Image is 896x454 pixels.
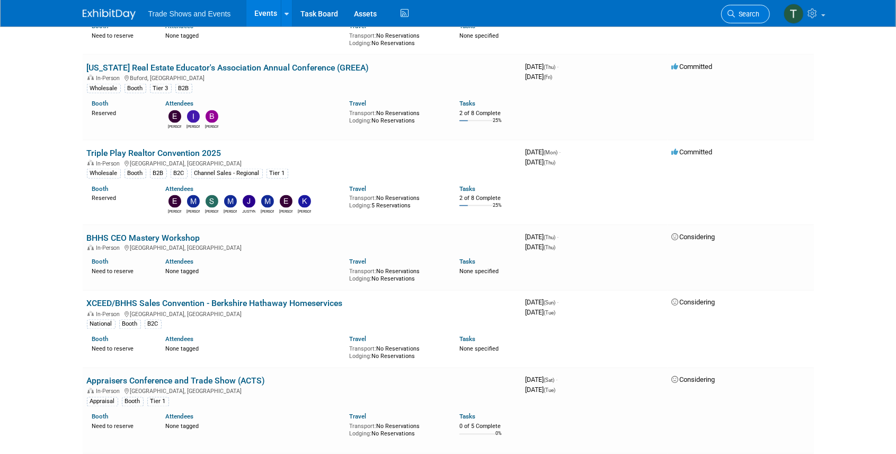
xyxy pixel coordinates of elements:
[784,4,804,24] img: Tiff Wagner
[92,258,109,266] a: Booth
[92,185,109,193] a: Booth
[87,75,94,80] img: In-Person Event
[261,195,274,208] img: Moises Lemus
[349,353,371,360] span: Lodging:
[544,388,556,394] span: (Tue)
[735,10,760,18] span: Search
[206,195,218,208] img: Samuel Lofton
[96,311,123,318] span: In-Person
[165,258,193,266] a: Attendees
[544,74,553,80] span: (Fri)
[672,148,713,156] span: Committed
[92,421,150,431] div: Need to reserve
[349,100,366,107] a: Travel
[147,397,169,407] div: Tier 1
[87,299,343,309] a: XCEED/BHHS Sales Convention - Berkshire Hathaway Homeservices
[672,299,715,307] span: Considering
[87,388,94,394] img: In-Person Event
[349,421,443,438] div: No Reservations No Reservations
[122,397,144,407] div: Booth
[279,208,292,214] div: Ellie Matthai
[544,310,556,316] span: (Tue)
[544,160,556,165] span: (Thu)
[168,123,181,129] div: Erin Shepard
[87,160,94,165] img: In-Person Event
[526,148,561,156] span: [DATE]
[224,208,237,214] div: Mike Schalk
[92,100,109,107] a: Booth
[87,397,118,407] div: Appraisal
[672,233,715,241] span: Considering
[349,346,376,353] span: Transport:
[349,336,366,343] a: Travel
[459,268,499,275] span: None specified
[544,300,556,306] span: (Sun)
[87,159,517,167] div: [GEOGRAPHIC_DATA], [GEOGRAPHIC_DATA]
[224,195,237,208] img: Mike Schalk
[721,5,770,23] a: Search
[87,63,369,73] a: [US_STATE] Real Estate Educator's Association Annual Conference (GREEA)
[206,110,218,123] img: Barbara Wilkinson
[165,336,193,343] a: Attendees
[150,169,167,178] div: B2B
[87,148,221,158] a: Triple Play Realtor Convention 2025
[544,378,555,383] span: (Sat)
[92,108,150,117] div: Reserved
[87,243,517,252] div: [GEOGRAPHIC_DATA], [GEOGRAPHIC_DATA]
[495,431,502,446] td: 0%
[349,110,376,117] span: Transport:
[526,243,556,251] span: [DATE]
[349,202,371,209] span: Lodging:
[87,320,116,329] div: National
[242,208,255,214] div: JUSTYNA KOSTEK
[171,169,188,178] div: B2C
[526,376,558,384] span: [DATE]
[349,258,366,266] a: Travel
[87,376,265,386] a: Appraisers Conference and Trade Show (ACTS)
[349,40,371,47] span: Lodging:
[349,185,366,193] a: Travel
[87,84,121,93] div: Wholesale
[148,10,231,18] span: Trade Shows and Events
[544,234,556,240] span: (Thu)
[175,84,192,93] div: B2B
[526,73,553,81] span: [DATE]
[165,344,341,353] div: None tagged
[544,245,556,250] span: (Thu)
[526,158,556,166] span: [DATE]
[349,30,443,47] div: No Reservations No Reservations
[526,233,559,241] span: [DATE]
[96,388,123,395] span: In-Person
[349,117,371,124] span: Lodging:
[556,376,558,384] span: -
[459,195,517,202] div: 2 of 8 Complete
[349,344,443,360] div: No Reservations No Reservations
[267,169,288,178] div: Tier 1
[87,387,517,395] div: [GEOGRAPHIC_DATA], [GEOGRAPHIC_DATA]
[92,413,109,421] a: Booth
[349,193,443,209] div: No Reservations 5 Reservations
[349,413,366,421] a: Travel
[459,185,475,193] a: Tasks
[557,63,559,71] span: -
[560,148,561,156] span: -
[544,64,556,70] span: (Thu)
[349,266,443,283] div: No Reservations No Reservations
[459,336,475,343] a: Tasks
[526,386,556,394] span: [DATE]
[92,193,150,202] div: Reserved
[526,309,556,317] span: [DATE]
[150,84,172,93] div: Tier 3
[205,208,218,214] div: Samuel Lofton
[165,185,193,193] a: Attendees
[672,63,713,71] span: Committed
[165,413,193,421] a: Attendees
[165,421,341,431] div: None tagged
[526,63,559,71] span: [DATE]
[205,123,218,129] div: Barbara Wilkinson
[92,344,150,353] div: Need to reserve
[96,160,123,167] span: In-Person
[187,110,200,123] img: Ivey Turner
[298,195,311,208] img: Kevin Miller
[544,150,558,155] span: (Mon)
